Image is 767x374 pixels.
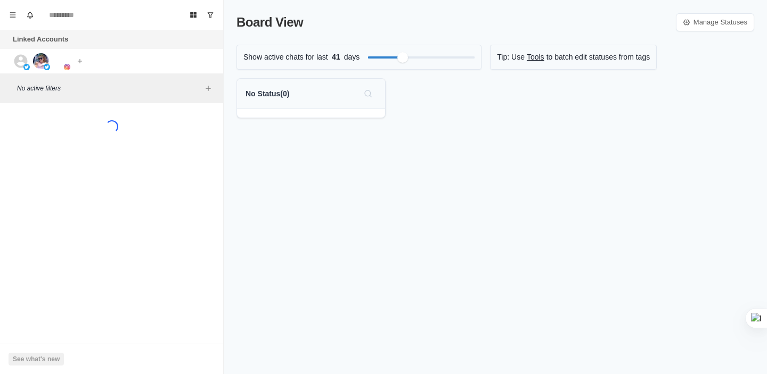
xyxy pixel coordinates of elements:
[9,353,64,365] button: See what's new
[44,64,50,70] img: picture
[497,52,525,63] p: Tip: Use
[64,64,70,70] img: picture
[21,6,38,23] button: Notifications
[202,6,219,23] button: Show unread conversations
[360,85,377,102] button: Search
[202,82,215,95] button: Add filters
[33,53,49,69] img: picture
[397,52,408,63] div: Filter by activity days
[527,52,544,63] a: Tools
[676,13,754,31] a: Manage Statuses
[546,52,650,63] p: to batch edit statuses from tags
[13,34,68,45] p: Linked Accounts
[17,84,202,93] p: No active filters
[328,52,344,63] span: 41
[246,88,289,99] p: No Status ( 0 )
[74,55,86,68] button: Add account
[344,52,360,63] p: days
[23,64,30,70] img: picture
[243,52,328,63] p: Show active chats for last
[185,6,202,23] button: Board View
[236,13,303,32] p: Board View
[4,6,21,23] button: Menu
